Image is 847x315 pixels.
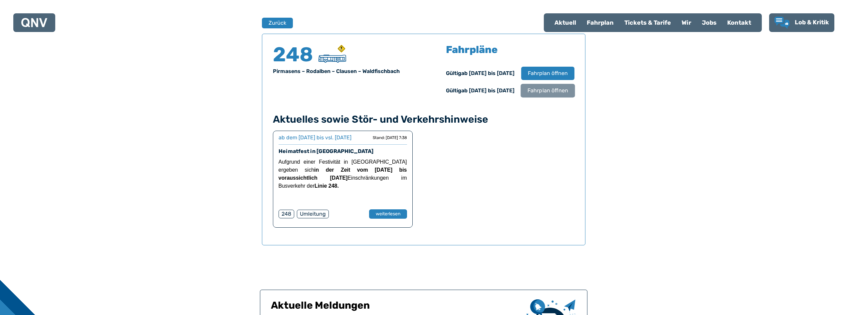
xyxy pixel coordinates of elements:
[21,16,47,29] a: QNV Logo
[279,210,294,218] div: 248
[774,17,829,29] a: Lob & Kritik
[521,67,574,80] button: Fahrplan öffnen
[795,19,829,26] span: Lob & Kritik
[279,134,351,142] div: ab dem [DATE] bis vsl. [DATE]
[262,18,293,28] button: Zurück
[676,14,697,31] a: Wir
[318,55,346,63] img: Überlandbus
[446,87,515,95] div: Gültig ab [DATE] bis [DATE]
[373,135,407,140] div: Stand: [DATE] 7:38
[619,14,676,31] a: Tickets & Tarife
[697,14,722,31] a: Jobs
[528,69,568,77] span: Fahrplan öffnen
[279,148,373,154] a: Heimatfest in [GEOGRAPHIC_DATA]
[549,14,581,31] a: Aktuell
[722,14,756,31] a: Kontakt
[446,45,498,55] h5: Fahrpläne
[21,18,47,27] img: QNV Logo
[273,113,574,125] h4: Aktuelles sowie Stör- und Verkehrshinweise
[521,84,575,97] button: Fahrplan öffnen
[297,210,329,218] div: Umleitung
[315,183,339,189] strong: Linie 248.
[262,18,289,28] a: Zurück
[273,67,416,75] div: Pirmasens – Rodalben – Clausen – Waldfischbach
[369,209,407,219] button: weiterlesen
[446,69,515,77] div: Gültig ab [DATE] bis [DATE]
[527,87,568,95] span: Fahrplan öffnen
[273,45,313,65] h4: 248
[581,14,619,31] a: Fahrplan
[279,167,407,181] strong: in der Zeit vom [DATE] bis voraussichtlich [DATE]
[279,159,407,189] span: Aufgrund einer Festivität in [GEOGRAPHIC_DATA] ergeben sich Einschränkungen im Busverkehr der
